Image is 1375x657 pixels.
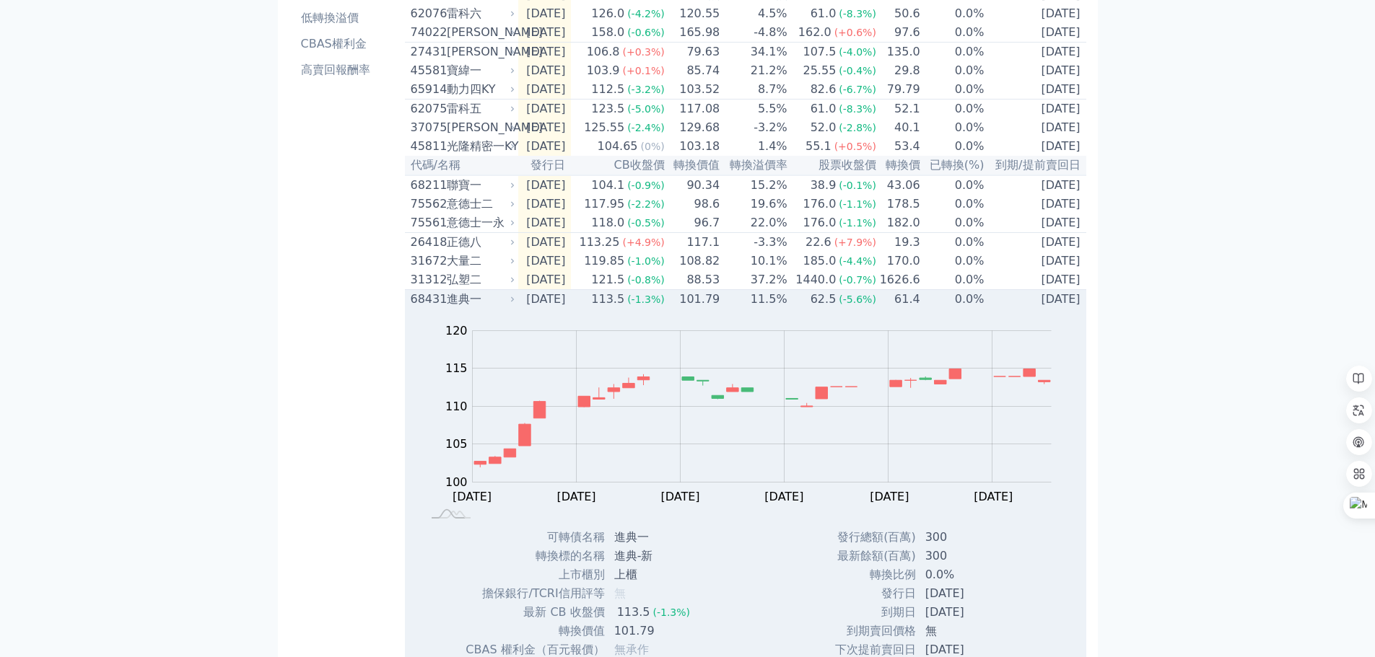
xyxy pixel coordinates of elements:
[720,252,787,270] td: 10.1%
[411,24,443,41] div: 74022
[438,324,1073,503] g: Chart
[295,6,399,30] a: 低轉換溢價
[627,180,665,191] span: (-0.9%)
[447,291,512,308] div: 進典一
[665,252,721,270] td: 108.82
[411,119,443,136] div: 37075
[764,490,803,503] tspan: [DATE]
[839,255,876,267] span: (-4.4%)
[465,565,605,584] td: 上市櫃別
[445,400,468,413] tspan: 110
[985,213,1086,233] td: [DATE]
[518,233,572,252] td: [DATE]
[447,271,512,288] div: 弘塑二
[877,43,921,62] td: 135.0
[839,217,876,229] span: (-1.1%)
[985,270,1086,290] td: [DATE]
[921,175,985,195] td: 0.0%
[622,65,664,76] span: (+0.1%)
[295,9,399,27] li: 低轉換溢價
[405,156,518,175] th: 代碼/名稱
[720,23,787,43] td: -4.8%
[445,324,468,338] tspan: 120
[411,81,443,98] div: 65914
[800,252,839,270] div: 185.0
[877,4,921,23] td: 50.6
[720,4,787,23] td: 4.5%
[720,156,787,175] th: 轉換溢價率
[447,119,512,136] div: [PERSON_NAME]
[800,195,839,213] div: 176.0
[720,43,787,62] td: 34.1%
[518,100,572,119] td: [DATE]
[877,195,921,213] td: 178.5
[518,80,572,100] td: [DATE]
[665,4,721,23] td: 120.55
[921,270,985,290] td: 0.0%
[627,255,665,267] span: (-1.0%)
[665,156,721,175] th: 轉換價值
[581,252,627,270] div: 119.85
[985,61,1086,80] td: [DATE]
[877,252,921,270] td: 170.0
[465,584,605,603] td: 擔保銀行/TCRI信用評等
[652,607,690,618] span: (-1.3%)
[518,290,572,309] td: [DATE]
[660,490,699,503] tspan: [DATE]
[985,252,1086,270] td: [DATE]
[447,177,512,194] div: 聯寶一
[665,100,721,119] td: 117.08
[877,80,921,100] td: 79.79
[921,156,985,175] th: 已轉換(%)
[447,24,512,41] div: [PERSON_NAME]
[665,61,721,80] td: 85.74
[795,24,834,41] div: 162.0
[411,62,443,79] div: 45581
[411,5,443,22] div: 62076
[588,81,627,98] div: 112.5
[917,528,1026,547] td: 300
[823,528,917,547] td: 發行總額(百萬)
[921,290,985,309] td: 0.0%
[465,547,605,565] td: 轉換標的名稱
[985,80,1086,100] td: [DATE]
[588,177,627,194] div: 104.1
[834,27,876,38] span: (+0.6%)
[839,122,876,133] span: (-2.8%)
[800,214,839,232] div: 176.0
[834,141,876,152] span: (+0.5%)
[447,252,512,270] div: 大量二
[641,141,665,152] span: (0%)
[834,237,876,248] span: (+7.9%)
[808,81,839,98] div: 82.6
[411,177,443,194] div: 68211
[877,61,921,80] td: 29.8
[665,23,721,43] td: 165.98
[518,156,572,175] th: 發行日
[877,213,921,233] td: 182.0
[627,27,665,38] span: (-0.6%)
[588,24,627,41] div: 158.0
[877,233,921,252] td: 19.3
[665,290,721,309] td: 101.79
[808,177,839,194] div: 38.9
[877,270,921,290] td: 1626.6
[627,84,665,95] span: (-3.2%)
[447,214,512,232] div: 意德士一永
[627,198,665,210] span: (-2.2%)
[808,100,839,118] div: 61.0
[518,213,572,233] td: [DATE]
[627,217,665,229] span: (-0.5%)
[808,291,839,308] div: 62.5
[917,584,1026,603] td: [DATE]
[839,46,876,58] span: (-4.0%)
[447,62,512,79] div: 寶緯一
[793,271,839,288] div: 1440.0
[606,565,702,584] td: 上櫃
[877,137,921,156] td: 53.4
[447,100,512,118] div: 雷科五
[823,565,917,584] td: 轉換比例
[465,622,605,640] td: 轉換價值
[921,118,985,137] td: 0.0%
[453,490,492,503] tspan: [DATE]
